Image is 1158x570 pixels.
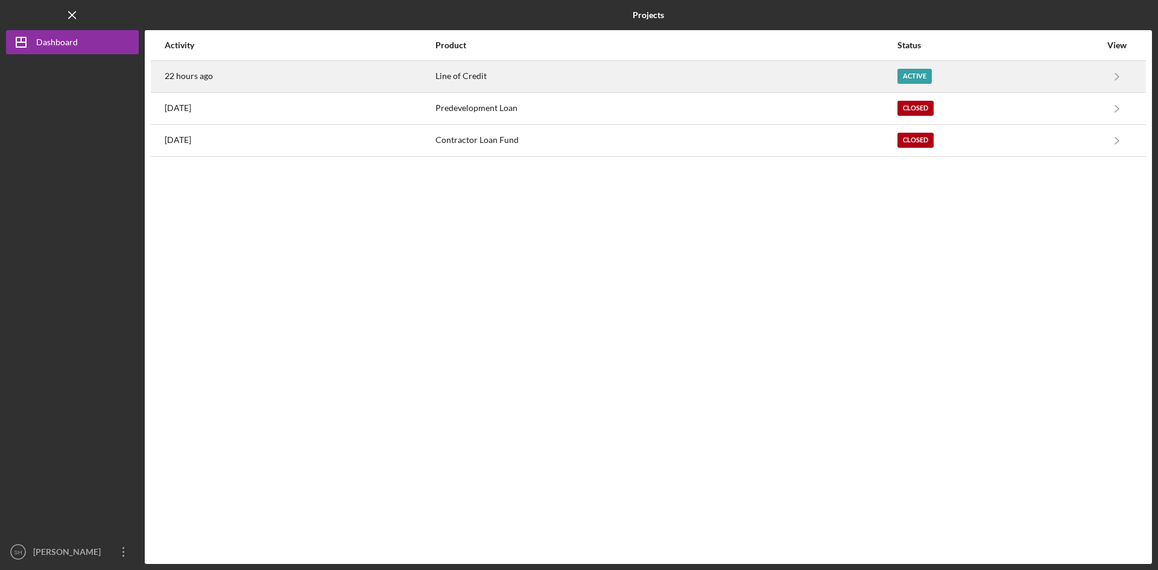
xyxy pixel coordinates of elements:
div: Line of Credit [435,62,896,92]
b: Projects [633,10,664,20]
time: 2023-09-01 16:56 [165,103,191,113]
div: Closed [897,133,934,148]
div: Closed [897,101,934,116]
div: Dashboard [36,30,78,57]
div: Status [897,40,1101,50]
button: Dashboard [6,30,139,54]
div: Product [435,40,896,50]
div: Activity [165,40,434,50]
time: 2023-08-16 22:04 [165,135,191,145]
time: 2025-08-20 16:26 [165,71,213,81]
div: Active [897,69,932,84]
div: [PERSON_NAME] [30,540,109,567]
div: Contractor Loan Fund [435,125,896,156]
text: SH [14,549,22,556]
div: View [1102,40,1132,50]
button: SH[PERSON_NAME] [6,540,139,564]
div: Predevelopment Loan [435,93,896,124]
